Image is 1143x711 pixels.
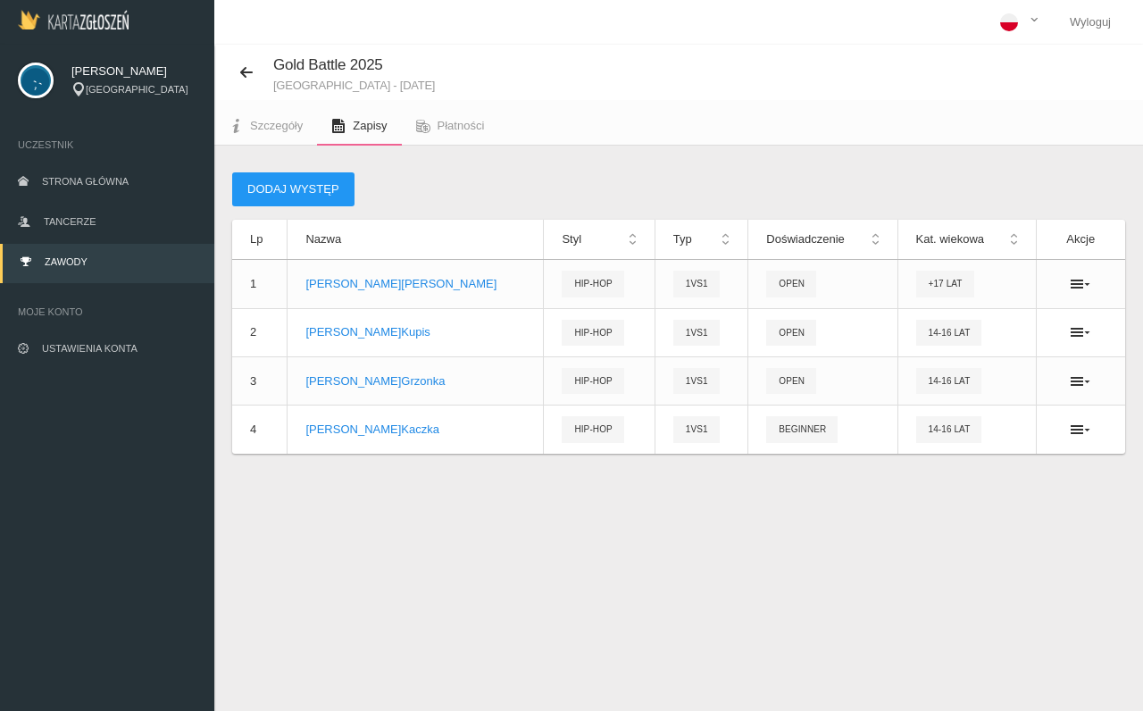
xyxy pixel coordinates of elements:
span: Strona główna [42,176,129,187]
p: [PERSON_NAME] Grzonka [305,372,525,390]
span: Zapisy [353,119,387,132]
span: 14-16 lat [916,368,982,394]
td: 1 [232,260,288,308]
span: Hip-hop [562,416,623,442]
th: Styl [544,220,655,260]
span: 1vs1 [673,368,720,394]
span: 14-16 lat [916,416,982,442]
span: Open [766,368,816,394]
span: Płatności [438,119,485,132]
small: [GEOGRAPHIC_DATA] - [DATE] [273,79,435,91]
td: 3 [232,356,288,405]
th: Lp [232,220,288,260]
span: Hip-hop [562,368,623,394]
span: Zawody [45,256,88,267]
span: Gold Battle 2025 [273,56,383,73]
span: 1vs1 [673,320,720,346]
p: [PERSON_NAME] [PERSON_NAME] [305,275,525,293]
span: Uczestnik [18,136,196,154]
a: Szczegóły [214,106,317,146]
span: Hip-hop [562,271,623,297]
img: Logo [18,10,129,29]
span: Tancerze [44,216,96,227]
img: svg [18,63,54,98]
th: Akcje [1036,220,1125,260]
span: Ustawienia konta [42,343,138,354]
div: [GEOGRAPHIC_DATA] [71,82,196,97]
span: Hip-hop [562,320,623,346]
th: Nazwa [288,220,544,260]
span: 14-16 lat [916,320,982,346]
td: 2 [232,308,288,356]
th: Doświadczenie [748,220,897,260]
span: Open [766,271,816,297]
span: 1vs1 [673,416,720,442]
span: Beginner [766,416,838,442]
td: 4 [232,406,288,454]
th: Typ [655,220,748,260]
span: Open [766,320,816,346]
button: Dodaj występ [232,172,355,206]
p: [PERSON_NAME] Kupis [305,323,525,341]
p: [PERSON_NAME] Kaczka [305,421,525,439]
span: 1vs1 [673,271,720,297]
a: Zapisy [317,106,401,146]
span: +17 lat [916,271,974,297]
a: Płatności [402,106,499,146]
th: Kat. wiekowa [897,220,1036,260]
span: [PERSON_NAME] [71,63,196,80]
span: Moje konto [18,303,196,321]
span: Szczegóły [250,119,303,132]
